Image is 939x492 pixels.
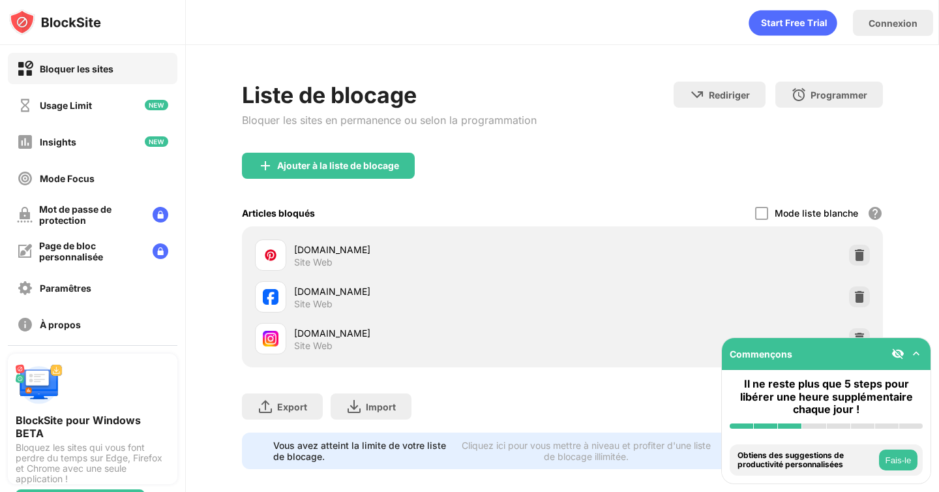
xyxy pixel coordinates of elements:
div: À propos [40,319,81,330]
div: BlockSite pour Windows BETA [16,414,170,440]
div: Site Web [294,340,333,352]
img: customize-block-page-off.svg [17,243,33,259]
div: Articles bloqués [242,208,315,219]
div: Usage Limit [40,100,92,111]
div: Bloquer les sites en permanence ou selon la programmation [242,114,537,127]
img: focus-off.svg [17,170,33,187]
div: Programmer [811,89,867,100]
img: password-protection-off.svg [17,207,33,223]
div: Connexion [869,18,917,29]
div: Bloquer les sites [40,63,113,74]
img: new-icon.svg [145,100,168,110]
div: Il ne reste plus que 5 steps pour libérer une heure supplémentaire chaque jour ! [730,378,923,416]
div: Insights [40,136,76,147]
img: favicons [263,331,278,346]
div: Ajouter à la liste de blocage [277,161,399,171]
img: new-icon.svg [145,136,168,147]
div: Cliquez ici pour vous mettre à niveau et profiter d'une liste de blocage illimitée. [456,440,716,462]
img: favicons [263,247,278,263]
img: time-usage-off.svg [17,97,33,114]
div: Site Web [294,298,333,310]
div: [DOMAIN_NAME] [294,243,562,256]
div: Rediriger [709,89,750,100]
button: Fais-le [879,450,917,470]
div: Vous avez atteint la limite de votre liste de blocage. [273,440,448,462]
img: about-off.svg [17,316,33,333]
div: Page de bloc personnalisée [39,240,142,262]
img: lock-menu.svg [153,243,168,259]
div: Commençons [730,348,792,360]
div: Mot de passe de protection [39,204,142,226]
div: Liste de blocage [242,82,537,108]
div: animation [749,10,837,36]
img: lock-menu.svg [153,207,168,223]
img: settings-off.svg [17,280,33,296]
img: favicons [263,289,278,305]
div: [DOMAIN_NAME] [294,326,562,340]
div: Mode liste blanche [775,208,858,219]
img: push-desktop.svg [16,361,63,408]
div: Site Web [294,256,333,268]
img: eye-not-visible.svg [891,347,904,360]
div: Bloquez les sites qui vous font perdre du temps sur Edge, Firefox et Chrome avec une seule applic... [16,442,170,484]
div: Paramêtres [40,283,91,294]
img: omni-setup-toggle.svg [910,347,923,360]
img: logo-blocksite.svg [9,9,101,35]
div: [DOMAIN_NAME] [294,284,562,298]
div: Obtiens des suggestions de productivité personnalisées [738,451,876,470]
img: insights-off.svg [17,134,33,150]
div: Export [277,401,307,412]
div: Mode Focus [40,173,95,184]
img: block-on.svg [17,61,33,77]
div: Import [366,401,396,412]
